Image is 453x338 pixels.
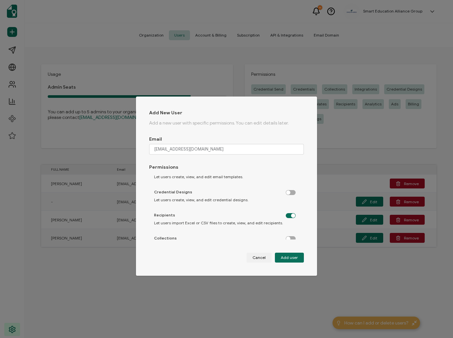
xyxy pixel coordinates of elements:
[154,197,249,203] span: Let users create, view, and edit credential designs.
[149,110,304,116] h1: Add New User
[154,212,175,218] span: Recipients
[420,306,453,338] iframe: Chat Widget
[149,136,162,142] span: Email
[154,189,192,195] span: Credential Designs
[253,256,266,260] span: Cancel
[281,256,298,260] span: Add user
[149,120,289,126] span: Add a new user with specific permissions. You can edit details later.
[149,144,304,155] input: janedoe@gmail.com
[275,253,304,263] button: Add user
[149,164,178,170] span: Permissions
[154,174,243,180] span: Let users create, view, and edit email templates.
[154,220,283,226] span: Let users import Excel or CSV files to create, view, and edit recipients.
[247,253,272,263] button: Cancel
[154,236,177,241] span: Collections
[136,97,317,276] div: dialog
